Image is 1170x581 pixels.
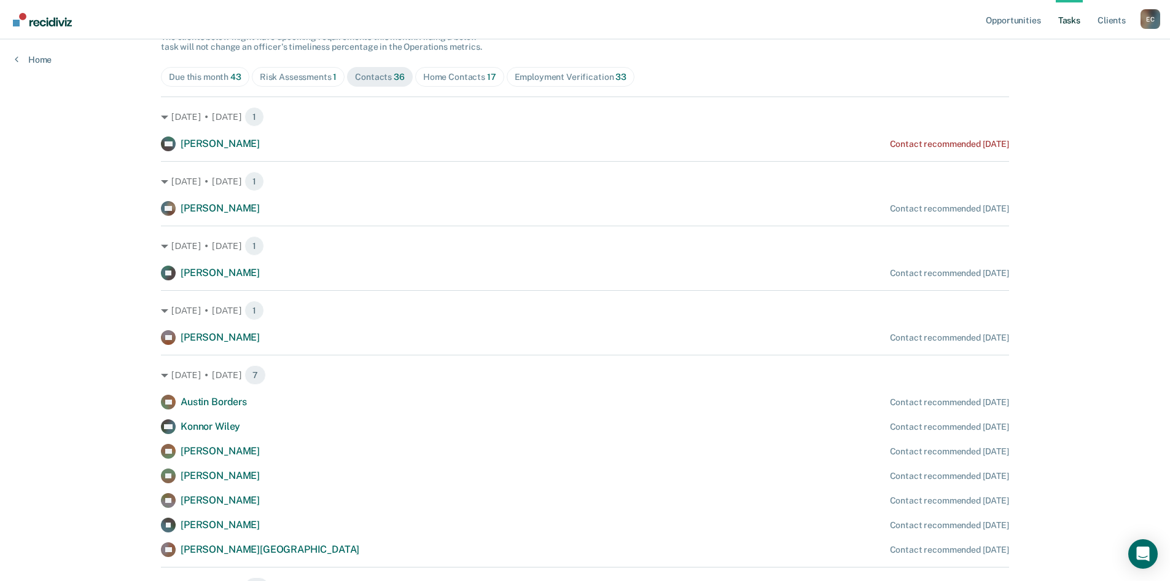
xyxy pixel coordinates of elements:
div: Contact recommended [DATE] [890,204,1009,214]
span: [PERSON_NAME] [181,202,260,214]
div: Home Contacts [423,72,496,82]
div: Employment Verification [515,72,626,82]
div: [DATE] • [DATE] 1 [161,301,1009,320]
span: [PERSON_NAME] [181,138,260,149]
div: Contact recommended [DATE] [890,268,1009,279]
div: Contact recommended [DATE] [890,333,1009,343]
span: 36 [394,72,405,82]
span: 43 [230,72,241,82]
div: Contact recommended [DATE] [890,422,1009,432]
div: Contact recommended [DATE] [890,139,1009,149]
span: [PERSON_NAME] [181,267,260,279]
span: The clients below might have upcoming requirements this month. Hiding a below task will not chang... [161,32,482,52]
div: Risk Assessments [260,72,337,82]
span: [PERSON_NAME] [181,470,260,481]
div: [DATE] • [DATE] 1 [161,107,1009,127]
span: 33 [615,72,626,82]
div: Contact recommended [DATE] [890,520,1009,531]
a: Home [15,54,52,65]
span: 7 [244,365,266,385]
span: 1 [244,172,264,191]
div: Contact recommended [DATE] [890,471,1009,481]
div: Contact recommended [DATE] [890,496,1009,506]
span: 1 [244,107,264,127]
div: Open Intercom Messenger [1128,539,1158,569]
span: Austin Borders [181,396,247,408]
div: Contact recommended [DATE] [890,397,1009,408]
span: [PERSON_NAME] [181,494,260,506]
div: Contact recommended [DATE] [890,446,1009,457]
span: 1 [333,72,337,82]
div: Due this month [169,72,241,82]
button: Profile dropdown button [1141,9,1160,29]
span: 1 [244,236,264,256]
span: [PERSON_NAME] [181,331,260,343]
img: Recidiviz [13,13,72,26]
div: E C [1141,9,1160,29]
div: [DATE] • [DATE] 1 [161,172,1009,191]
span: [PERSON_NAME][GEOGRAPHIC_DATA] [181,543,359,555]
div: Contacts [355,72,405,82]
span: 17 [487,72,496,82]
span: [PERSON_NAME] [181,445,260,457]
span: 1 [244,301,264,320]
div: [DATE] • [DATE] 1 [161,236,1009,256]
span: [PERSON_NAME] [181,519,260,531]
div: [DATE] • [DATE] 7 [161,365,1009,385]
div: Contact recommended [DATE] [890,545,1009,555]
span: Konnor Wiley [181,421,240,432]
